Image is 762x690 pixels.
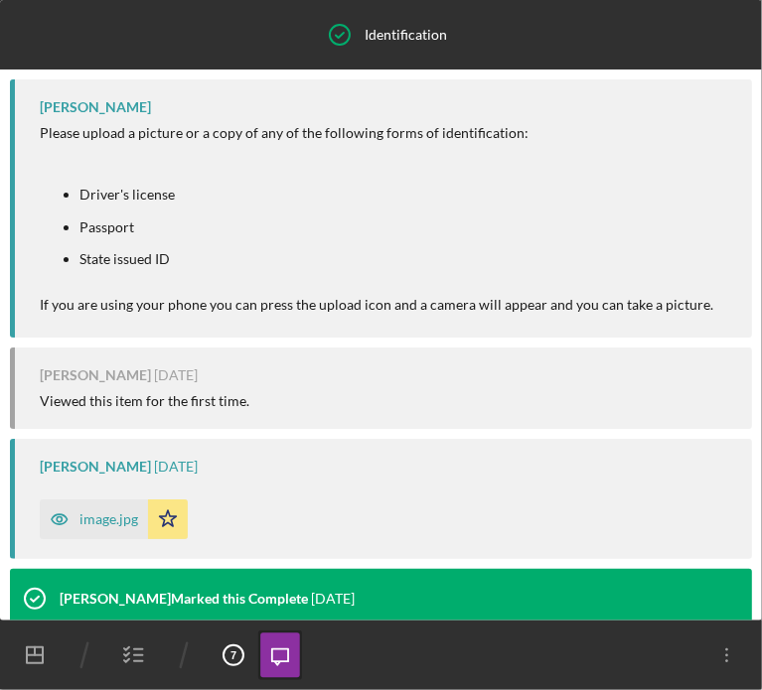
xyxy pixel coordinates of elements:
[40,125,713,313] div: Please upload a picture or a copy of any of the following forms of identification: If you are usi...
[40,459,151,475] div: [PERSON_NAME]
[40,499,188,539] button: image.jpg
[79,511,138,527] div: image.jpg
[79,251,713,267] li: State issued ID
[365,27,447,43] div: Identification
[79,187,713,203] li: Driver's license
[40,393,249,409] div: Viewed this item for the first time.
[60,591,308,607] div: [PERSON_NAME] Marked this Complete
[154,459,198,475] time: 2025-07-21 16:46
[154,367,198,383] time: 2025-07-21 16:43
[79,219,713,235] li: Passport
[311,591,355,607] time: 2025-08-05 14:47
[230,649,236,661] tspan: 7
[40,99,151,115] div: [PERSON_NAME]
[40,367,151,383] div: [PERSON_NAME]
